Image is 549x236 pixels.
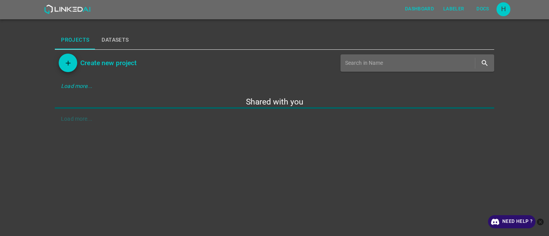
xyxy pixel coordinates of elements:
em: Load more... [61,83,92,89]
a: Dashboard [400,1,439,17]
button: Datasets [95,31,135,49]
a: Labeler [439,1,469,17]
button: Add [59,54,77,72]
a: Docs [469,1,496,17]
div: H [496,2,510,16]
button: Dashboard [402,3,437,15]
img: LinkedAI [44,5,91,14]
div: Load more... [55,79,494,93]
button: close-help [535,215,545,228]
input: Search in Name [345,57,473,69]
h5: Shared with you [55,96,494,107]
h6: Create new project [80,57,137,68]
a: Need Help ? [488,215,535,228]
button: Open settings [496,2,510,16]
button: Docs [470,3,495,15]
a: Create new project [77,57,137,68]
button: Projects [55,31,95,49]
button: Labeler [440,3,467,15]
button: search [477,55,493,71]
